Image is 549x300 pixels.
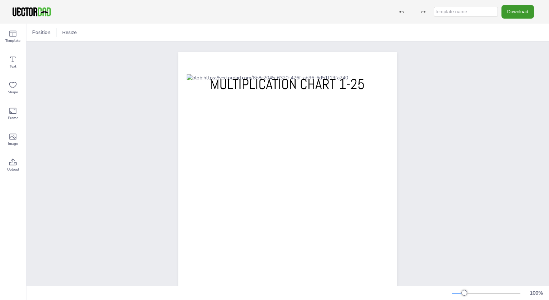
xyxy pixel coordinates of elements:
span: Position [31,29,52,36]
span: Template [5,38,20,44]
span: Upload [7,167,19,172]
span: Image [8,141,18,147]
button: Download [501,5,534,18]
span: Text [10,64,16,69]
div: 100 % [528,290,545,296]
span: Frame [8,115,18,121]
button: Resize [59,27,80,38]
span: MULTIPLICATION CHART 1-25 [210,75,365,93]
input: template name [434,7,498,17]
img: VectorDad-1.png [11,6,52,17]
span: Shape [8,89,18,95]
